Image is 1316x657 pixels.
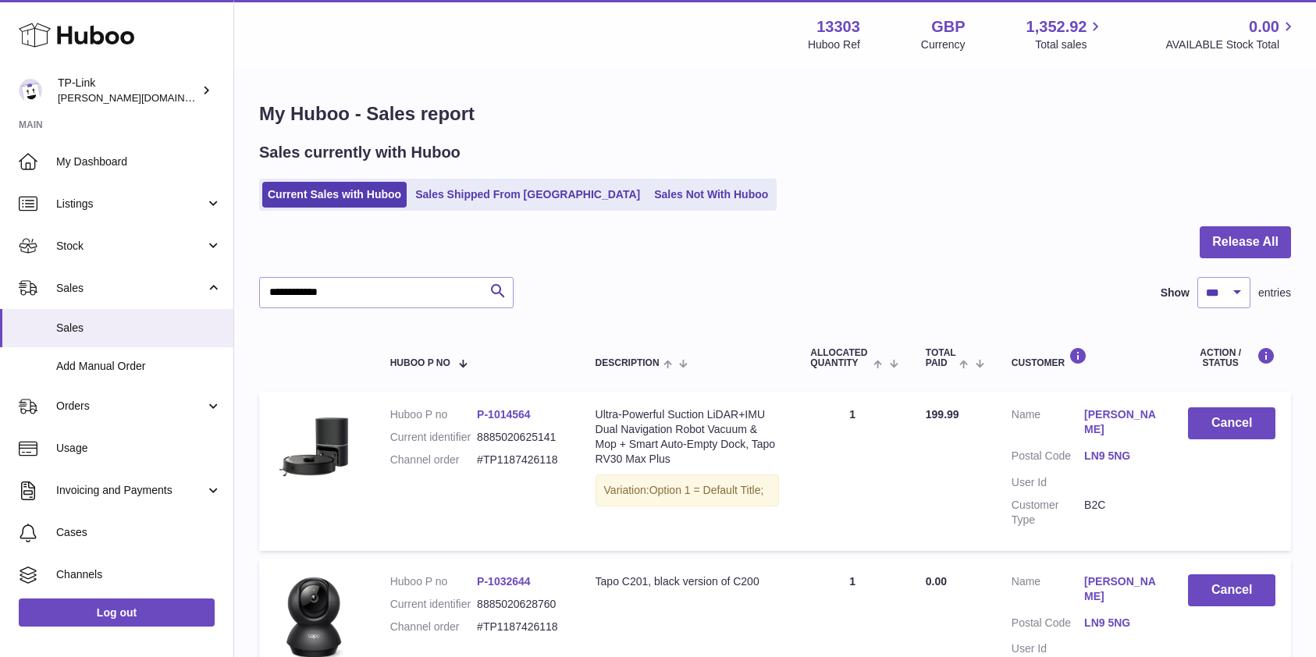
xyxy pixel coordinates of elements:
[1035,37,1104,52] span: Total sales
[1012,475,1084,490] dt: User Id
[1188,407,1275,439] button: Cancel
[390,597,477,612] dt: Current identifier
[56,567,222,582] span: Channels
[56,399,205,414] span: Orders
[19,79,42,102] img: susie.li@tp-link.com
[1012,574,1084,608] dt: Name
[926,408,959,421] span: 199.99
[477,453,564,467] dd: #TP1187426118
[931,16,965,37] strong: GBP
[390,430,477,445] dt: Current identifier
[275,407,353,485] img: 01_large_20240808023803n.jpg
[390,620,477,634] dt: Channel order
[19,598,215,627] a: Log out
[56,321,222,336] span: Sales
[1084,498,1157,527] dd: B2C
[477,430,564,445] dd: 8885020625141
[810,348,870,368] span: ALLOCATED Quantity
[1084,407,1157,437] a: [PERSON_NAME]
[1084,616,1157,630] a: LN9 5NG
[1161,286,1190,300] label: Show
[259,101,1291,126] h1: My Huboo - Sales report
[1026,16,1105,52] a: 1,352.92 Total sales
[58,76,198,105] div: TP-Link
[926,348,956,368] span: Total paid
[56,441,222,456] span: Usage
[1249,16,1279,37] span: 0.00
[1012,407,1084,441] dt: Name
[390,358,450,368] span: Huboo P no
[56,197,205,211] span: Listings
[596,474,780,506] div: Variation:
[477,575,531,588] a: P-1032644
[1258,286,1291,300] span: entries
[1200,226,1291,258] button: Release All
[56,239,205,254] span: Stock
[596,407,780,467] div: Ultra-Powerful Suction LiDAR+IMU Dual Navigation Robot Vacuum & Mop + Smart Auto-Empty Dock, Tapo...
[390,407,477,422] dt: Huboo P no
[390,453,477,467] dt: Channel order
[56,281,205,296] span: Sales
[1084,574,1157,604] a: [PERSON_NAME]
[926,575,947,588] span: 0.00
[816,16,860,37] strong: 13303
[58,91,394,104] span: [PERSON_NAME][DOMAIN_NAME][EMAIL_ADDRESS][DOMAIN_NAME]
[259,142,461,163] h2: Sales currently with Huboo
[1165,37,1297,52] span: AVAILABLE Stock Total
[1026,16,1087,37] span: 1,352.92
[1012,641,1084,656] dt: User Id
[477,597,564,612] dd: 8885020628760
[1188,574,1275,606] button: Cancel
[56,154,222,169] span: My Dashboard
[1012,347,1158,368] div: Customer
[1012,498,1084,527] dt: Customer Type
[596,574,780,589] div: Tapo C201, black version of C200
[649,182,774,208] a: Sales Not With Huboo
[1165,16,1297,52] a: 0.00 AVAILABLE Stock Total
[477,620,564,634] dd: #TP1187426118
[921,37,966,52] div: Currency
[262,182,407,208] a: Current Sales with Huboo
[1012,616,1084,634] dt: Postal Code
[1188,347,1275,368] div: Action / Status
[795,392,909,550] td: 1
[56,525,222,540] span: Cases
[649,484,764,496] span: Option 1 = Default Title;
[390,574,477,589] dt: Huboo P no
[1012,449,1084,467] dt: Postal Code
[1084,449,1157,463] a: LN9 5NG
[596,358,660,368] span: Description
[56,359,222,374] span: Add Manual Order
[56,483,205,498] span: Invoicing and Payments
[410,182,646,208] a: Sales Shipped From [GEOGRAPHIC_DATA]
[808,37,860,52] div: Huboo Ref
[477,408,531,421] a: P-1014564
